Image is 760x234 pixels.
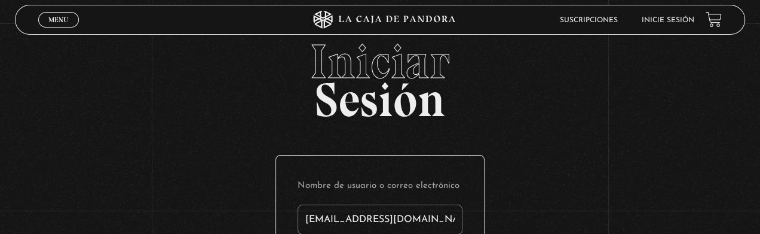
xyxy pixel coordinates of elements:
[706,11,722,28] a: View your shopping cart
[559,17,617,24] a: Suscripciones
[641,17,694,24] a: Inicie sesión
[48,16,68,23] span: Menu
[298,177,462,196] label: Nombre de usuario o correo electrónico
[15,38,744,86] span: Iniciar
[44,26,72,35] span: Cerrar
[15,38,744,114] h2: Sesión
